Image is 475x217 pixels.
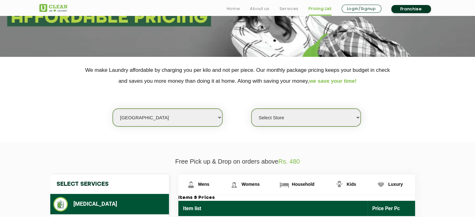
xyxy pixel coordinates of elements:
img: Mens [186,179,196,190]
span: Household [292,182,314,187]
a: Franchise [391,5,431,13]
a: Home [227,5,240,12]
th: Item list [178,201,368,216]
h3: Items & Prices [178,195,415,201]
img: UClean Laundry and Dry Cleaning [39,4,67,12]
span: we save your time! [309,78,357,84]
li: [MEDICAL_DATA] [53,197,166,211]
span: Womens [241,182,260,187]
img: Luxury [375,179,386,190]
img: Dry Cleaning [53,197,68,211]
p: We make Laundry affordable by charging you per kilo and not per piece. Our monthly package pricin... [39,65,436,86]
img: Household [279,179,290,190]
h4: Select Services [50,175,169,194]
img: Womens [229,179,240,190]
th: Price Per Pc [368,201,415,216]
span: Kids [347,182,356,187]
p: Free Pick up & Drop on orders above [39,158,436,165]
a: Login/Signup [342,5,381,13]
span: Luxury [388,182,403,187]
a: About us [250,5,269,12]
a: Pricing List [309,5,332,12]
span: Mens [198,182,210,187]
span: Rs. 480 [278,158,300,165]
a: Services [279,5,298,12]
img: Kids [334,179,345,190]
